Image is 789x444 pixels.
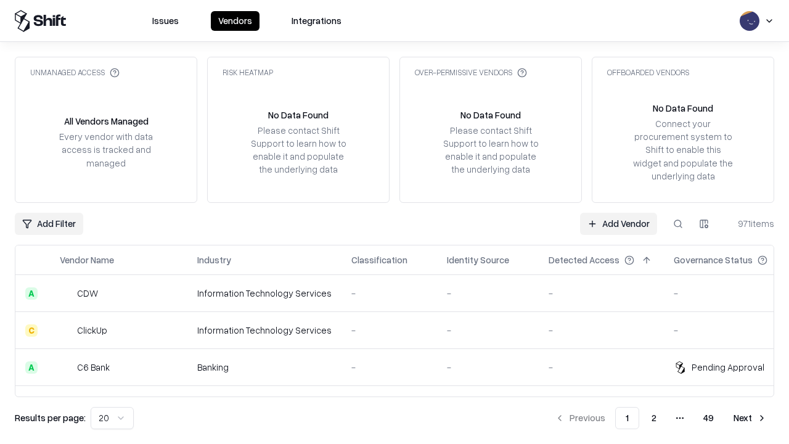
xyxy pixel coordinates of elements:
[197,287,332,300] div: Information Technology Services
[447,324,529,337] div: -
[197,324,332,337] div: Information Technology Services
[64,115,149,128] div: All Vendors Managed
[145,11,186,31] button: Issues
[674,287,787,300] div: -
[77,361,110,374] div: C6 Bank
[25,324,38,337] div: C
[60,287,72,300] img: CDW
[351,361,427,374] div: -
[674,253,753,266] div: Governance Status
[77,324,107,337] div: ClickUp
[351,253,407,266] div: Classification
[223,67,273,78] div: Risk Heatmap
[211,11,260,31] button: Vendors
[247,124,350,176] div: Please contact Shift Support to learn how to enable it and populate the underlying data
[15,213,83,235] button: Add Filter
[447,361,529,374] div: -
[632,117,734,183] div: Connect your procurement system to Shift to enable this widget and populate the underlying data
[284,11,349,31] button: Integrations
[674,324,787,337] div: -
[60,324,72,337] img: ClickUp
[726,407,774,429] button: Next
[615,407,639,429] button: 1
[447,253,509,266] div: Identity Source
[25,287,38,300] div: A
[549,361,654,374] div: -
[580,213,657,235] a: Add Vendor
[607,67,689,78] div: Offboarded Vendors
[549,287,654,300] div: -
[268,109,329,121] div: No Data Found
[415,67,527,78] div: Over-Permissive Vendors
[30,67,120,78] div: Unmanaged Access
[692,361,764,374] div: Pending Approval
[60,361,72,374] img: C6 Bank
[549,324,654,337] div: -
[77,287,98,300] div: CDW
[197,361,332,374] div: Banking
[725,217,774,230] div: 971 items
[15,411,86,424] p: Results per page:
[60,253,114,266] div: Vendor Name
[351,287,427,300] div: -
[55,130,157,169] div: Every vendor with data access is tracked and managed
[460,109,521,121] div: No Data Found
[351,324,427,337] div: -
[197,253,231,266] div: Industry
[549,253,619,266] div: Detected Access
[25,361,38,374] div: A
[547,407,774,429] nav: pagination
[439,124,542,176] div: Please contact Shift Support to learn how to enable it and populate the underlying data
[693,407,724,429] button: 49
[642,407,666,429] button: 2
[653,102,713,115] div: No Data Found
[447,287,529,300] div: -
